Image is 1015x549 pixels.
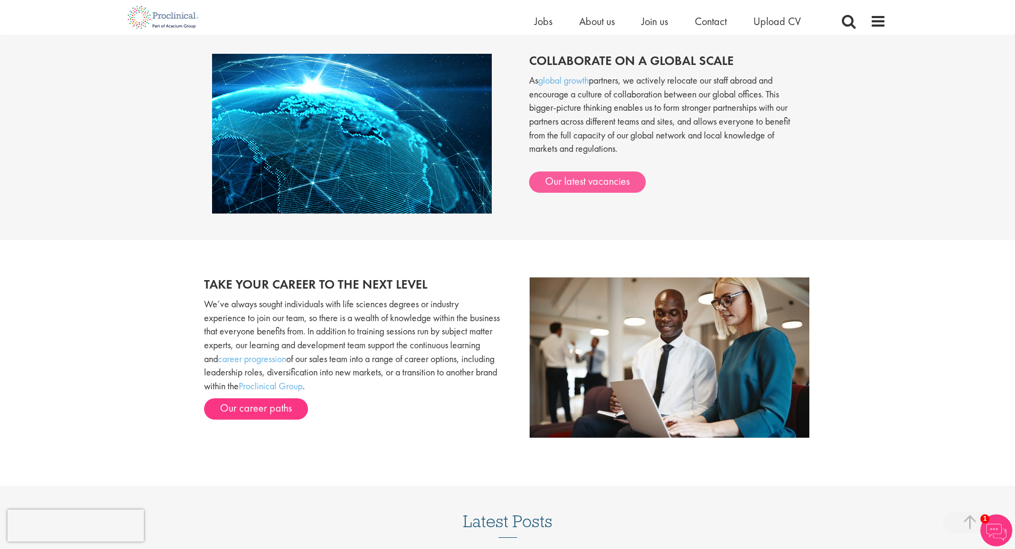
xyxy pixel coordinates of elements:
h3: Latest Posts [463,512,553,538]
img: Chatbot [980,514,1012,546]
a: global growth [538,74,589,86]
p: As partners, we actively relocate our staff abroad and encourage a culture of collaboration betwe... [529,73,803,166]
a: Join us [642,14,668,28]
a: Our latest vacancies [529,171,646,193]
a: Upload CV [753,14,801,28]
a: Proclinical Group [239,380,303,392]
a: Our career paths [204,398,308,420]
h2: Collaborate on a global scale [529,54,803,68]
a: Jobs [534,14,553,28]
span: 1 [980,514,989,523]
iframe: reCAPTCHA [7,510,144,542]
a: About us [579,14,615,28]
p: We’ve always sought individuals with life sciences degrees or industry experience to join our tea... [204,297,500,393]
h2: Take your career to the next level [204,277,500,291]
a: Contact [695,14,727,28]
a: career progression [218,353,286,365]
